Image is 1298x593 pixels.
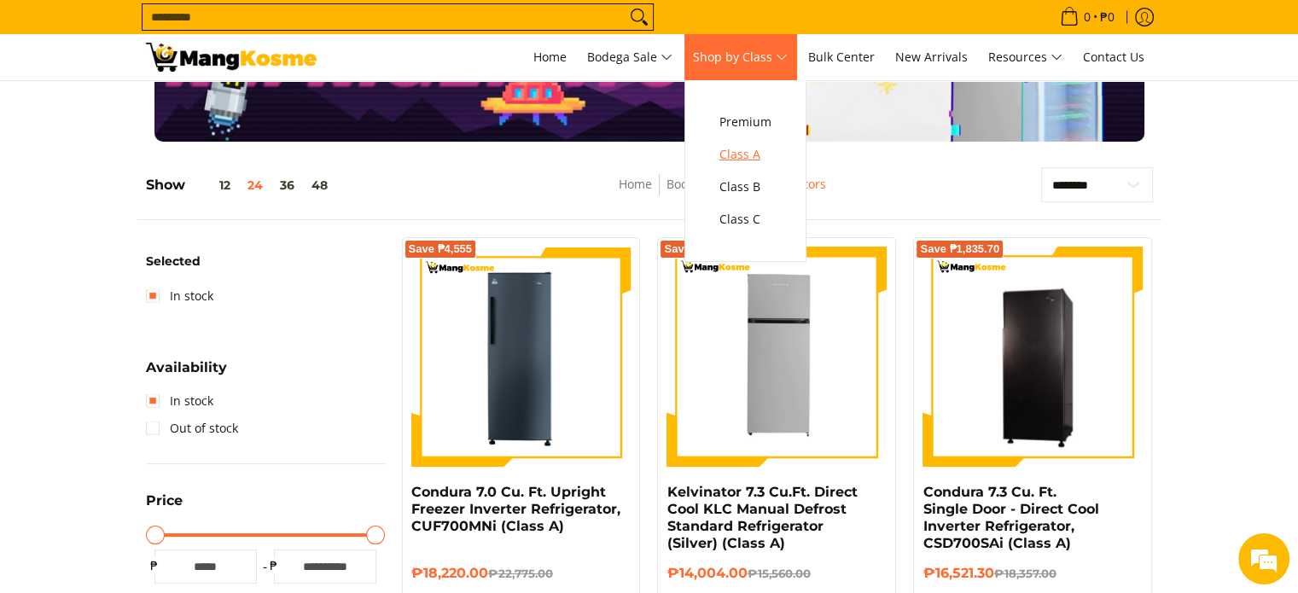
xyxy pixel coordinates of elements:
[146,43,317,72] img: Bodega Sale Refrigerator l Mang Kosme: Home Appliances Warehouse Sale
[498,174,946,212] nav: Breadcrumbs
[525,34,575,80] a: Home
[146,361,227,375] span: Availability
[923,249,1143,464] img: Condura 7.3 Cu. Ft. Single Door - Direct Cool Inverter Refrigerator, CSD700SAi (Class A)
[1083,49,1144,65] span: Contact Us
[923,565,1143,582] h6: ₱16,521.30
[303,178,336,192] button: 48
[800,34,883,80] a: Bulk Center
[265,557,282,574] span: ₱
[334,34,1153,80] nav: Main Menu
[1074,34,1153,80] a: Contact Us
[747,567,810,580] del: ₱15,560.00
[146,415,238,442] a: Out of stock
[280,9,321,49] div: Minimize live chat window
[271,178,303,192] button: 36
[626,4,653,30] button: Search
[666,247,887,467] img: Kelvinator 7.3 Cu.Ft. Direct Cool KLC Manual Defrost Standard Refrigerator (Silver) (Class A)
[711,106,780,138] a: Premium
[666,176,736,192] a: Bodega Sale
[146,361,227,387] summary: Open
[411,247,632,467] img: Condura 7.0 Cu. Ft. Upright Freezer Inverter Refrigerator, CUF700MNi (Class A)
[719,209,771,230] span: Class C
[1081,11,1093,23] span: 0
[920,244,999,254] span: Save ₱1,835.70
[988,47,1062,68] span: Resources
[587,47,672,68] span: Bodega Sale
[488,567,553,580] del: ₱22,775.00
[693,47,788,68] span: Shop by Class
[9,404,325,464] textarea: Type your message and hit 'Enter'
[711,203,780,235] a: Class C
[146,254,385,270] h6: Selected
[89,96,287,118] div: Chat with us now
[993,567,1056,580] del: ₱18,357.00
[239,178,271,192] button: 24
[185,178,239,192] button: 12
[719,177,771,198] span: Class B
[146,494,183,508] span: Price
[1055,8,1120,26] span: •
[411,565,632,582] h6: ₱18,220.00
[533,49,567,65] span: Home
[711,171,780,203] a: Class B
[719,144,771,166] span: Class A
[719,112,771,133] span: Premium
[684,34,796,80] a: Shop by Class
[146,282,213,310] a: In stock
[711,138,780,171] a: Class A
[146,494,183,520] summary: Open
[146,387,213,415] a: In stock
[619,176,652,192] a: Home
[980,34,1071,80] a: Resources
[666,565,887,582] h6: ₱14,004.00
[99,184,236,357] span: We're online!
[923,484,1098,551] a: Condura 7.3 Cu. Ft. Single Door - Direct Cool Inverter Refrigerator, CSD700SAi (Class A)
[146,557,163,574] span: ₱
[411,484,620,534] a: Condura 7.0 Cu. Ft. Upright Freezer Inverter Refrigerator, CUF700MNi (Class A)
[887,34,976,80] a: New Arrivals
[146,177,336,194] h5: Show
[664,244,728,254] span: Save ₱1,556
[409,244,473,254] span: Save ₱4,555
[666,484,857,551] a: Kelvinator 7.3 Cu.Ft. Direct Cool KLC Manual Defrost Standard Refrigerator (Silver) (Class A)
[579,34,681,80] a: Bodega Sale
[808,49,875,65] span: Bulk Center
[895,49,968,65] span: New Arrivals
[1097,11,1117,23] span: ₱0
